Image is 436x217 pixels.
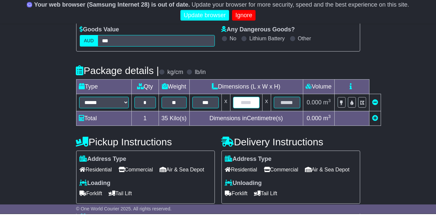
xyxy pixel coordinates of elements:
[109,192,132,202] span: Tail Lift
[221,29,295,37] label: Any Dangerous Goods?
[34,5,190,11] b: Your web browser (Samsung Internet 28) is out of date.
[76,209,172,215] span: © One World Courier 2025. All rights reserved.
[192,5,409,11] span: Update your browser for more security, speed and the best experience on this site.
[230,39,236,45] label: No
[221,97,230,115] td: x
[232,13,256,24] a: Ignore
[76,140,215,151] h4: Pickup Instructions
[80,38,98,50] label: AUD
[328,117,331,122] sup: 3
[262,97,271,115] td: x
[167,72,183,79] label: kg/cm
[76,68,159,79] h4: Package details |
[372,118,378,125] a: Add new item
[189,83,303,97] td: Dimensions (L x W x H)
[225,183,262,190] label: Unloading
[303,83,334,97] td: Volume
[131,115,159,129] td: 1
[225,159,272,166] label: Address Type
[323,102,331,109] span: m
[162,118,168,125] span: 35
[76,115,131,129] td: Total
[305,168,350,178] span: Air & Sea Depot
[225,192,248,202] span: Forklift
[180,13,229,24] a: Update browser
[328,101,331,106] sup: 3
[80,168,112,178] span: Residential
[159,83,189,97] td: Weight
[372,102,378,109] a: Remove this item
[80,192,102,202] span: Forklift
[298,39,311,45] label: Other
[323,118,331,125] span: m
[195,72,206,79] label: lb/in
[307,102,321,109] span: 0.000
[80,183,111,190] label: Loading
[225,168,257,178] span: Residential
[264,168,298,178] span: Commercial
[160,168,204,178] span: Air & Sea Depot
[249,39,285,45] label: Lithium Battery
[307,118,321,125] span: 0.000
[119,168,153,178] span: Commercial
[254,192,277,202] span: Tail Lift
[189,115,303,129] td: Dimensions in Centimetre(s)
[80,29,119,37] label: Goods Value
[131,83,159,97] td: Qty
[159,115,189,129] td: Kilo(s)
[76,83,131,97] td: Type
[221,140,360,151] h4: Delivery Instructions
[80,159,126,166] label: Address Type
